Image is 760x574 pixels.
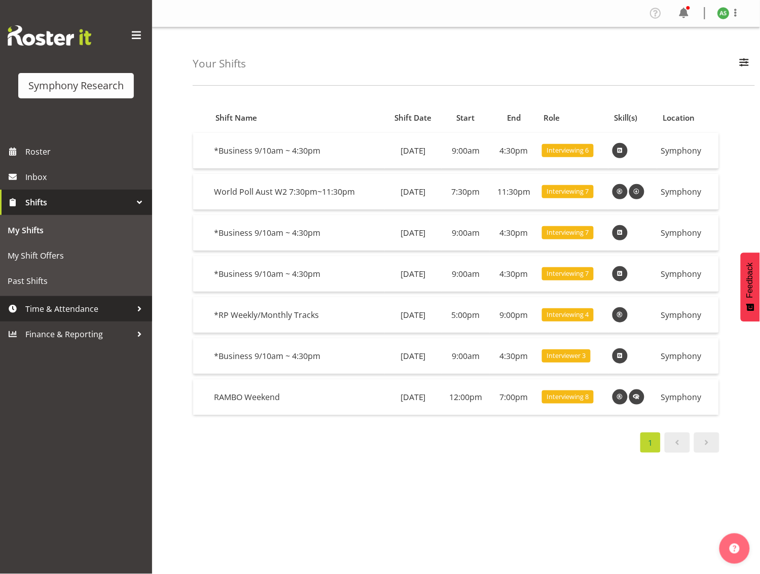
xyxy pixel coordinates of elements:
span: Interviewing 6 [547,146,589,155]
span: Skill(s) [614,112,637,124]
td: [DATE] [385,174,442,210]
div: Symphony Research [28,78,124,93]
span: Inbox [25,169,147,185]
button: Filter Employees [734,53,755,75]
td: [DATE] [385,215,442,251]
td: *Business 9/10am ~ 4:30pm [210,338,385,374]
span: Interviewing 4 [547,310,589,319]
td: Symphony [657,215,719,251]
span: Location [663,112,695,124]
span: Interviewing 8 [547,392,589,402]
span: Interviewing 7 [547,228,589,237]
td: 7:30pm [442,174,490,210]
span: Shifts [25,195,132,210]
span: Role [544,112,560,124]
td: *RP Weekly/Monthly Tracks [210,297,385,333]
td: Symphony [657,256,719,292]
span: Shift Date [394,112,431,124]
td: 9:00am [442,133,490,169]
td: 9:00am [442,256,490,292]
td: [DATE] [385,133,442,169]
td: 7:00pm [490,379,538,415]
span: Interviewer 3 [547,351,586,361]
span: Interviewing 7 [547,269,589,278]
img: help-xxl-2.png [730,544,740,554]
td: [DATE] [385,256,442,292]
img: Rosterit website logo [8,25,91,46]
td: 5:00pm [442,297,490,333]
td: 9:00pm [490,297,538,333]
td: *Business 9/10am ~ 4:30pm [210,256,385,292]
td: 12:00pm [442,379,490,415]
td: World Poll Aust W2 7:30pm~11:30pm [210,174,385,210]
img: ange-steiger11422.jpg [717,7,730,19]
span: Roster [25,144,147,159]
td: 4:30pm [490,256,538,292]
td: Symphony [657,338,719,374]
button: Feedback - Show survey [741,253,760,321]
td: 9:00am [442,215,490,251]
span: Interviewing 7 [547,187,589,196]
span: Feedback [746,263,755,298]
td: 4:30pm [490,215,538,251]
td: Symphony [657,174,719,210]
span: Time & Attendance [25,301,132,316]
td: *Business 9/10am ~ 4:30pm [210,133,385,169]
td: 4:30pm [490,338,538,374]
td: Symphony [657,379,719,415]
a: Past Shifts [3,268,150,294]
span: End [507,112,521,124]
a: My Shift Offers [3,243,150,268]
td: 11:30pm [490,174,538,210]
h4: Your Shifts [193,58,246,69]
span: Finance & Reporting [25,327,132,342]
td: [DATE] [385,379,442,415]
span: My Shift Offers [8,248,144,263]
span: Past Shifts [8,273,144,289]
td: 4:30pm [490,133,538,169]
td: Symphony [657,297,719,333]
td: Symphony [657,133,719,169]
td: 9:00am [442,338,490,374]
span: My Shifts [8,223,144,238]
span: Start [457,112,475,124]
td: [DATE] [385,297,442,333]
span: Shift Name [215,112,257,124]
td: [DATE] [385,338,442,374]
td: *Business 9/10am ~ 4:30pm [210,215,385,251]
td: RAMBO Weekend [210,379,385,415]
a: My Shifts [3,218,150,243]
